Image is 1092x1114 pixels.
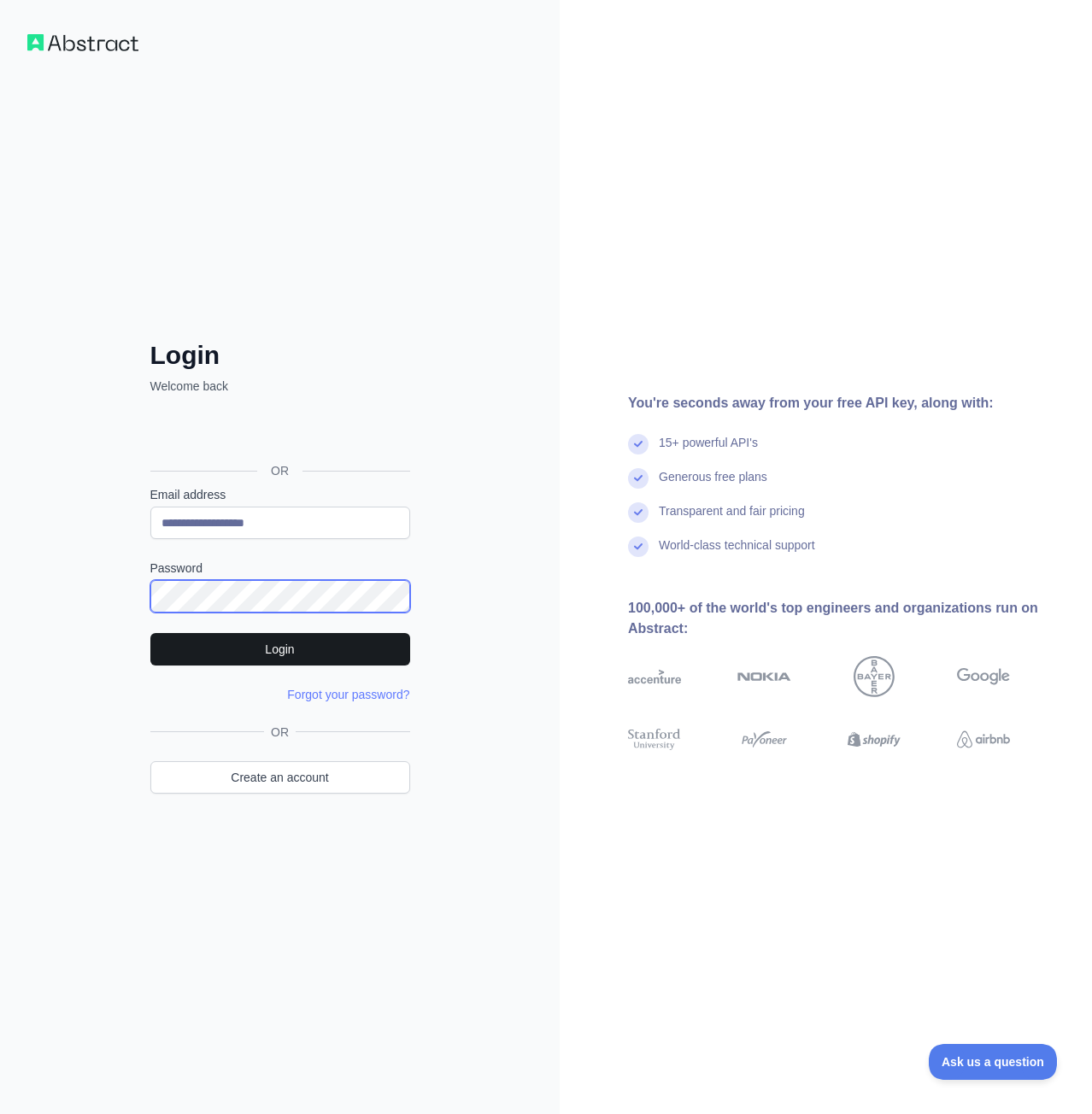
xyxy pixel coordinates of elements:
[142,413,415,451] iframe: Schaltfläche „Über Google anmelden“
[287,688,409,701] a: Forgot your password?
[659,536,815,571] div: World-class technical support
[848,726,901,753] img: shopify
[659,434,758,468] div: 15+ powerful API's
[150,340,410,371] h2: Login
[27,34,138,51] img: Workflow
[957,726,1010,753] img: airbnb
[628,656,681,697] img: accenture
[929,1044,1058,1080] iframe: Toggle Customer Support
[628,434,649,454] img: check mark
[150,560,410,577] label: Password
[737,726,790,753] img: payoneer
[257,462,302,479] span: OR
[628,536,649,557] img: check mark
[628,468,649,489] img: check mark
[628,502,649,523] img: check mark
[659,468,767,502] div: Generous free plans
[150,633,410,665] button: Login
[628,598,1065,639] div: 100,000+ of the world's top engineers and organizations run on Abstract:
[150,486,410,503] label: Email address
[150,761,410,794] a: Create an account
[737,656,790,697] img: nokia
[957,656,1010,697] img: google
[628,393,1065,413] div: You're seconds away from your free API key, along with:
[854,656,895,697] img: bayer
[628,726,681,753] img: stanford university
[659,502,805,536] div: Transparent and fair pricing
[264,724,296,741] span: OR
[150,378,410,395] p: Welcome back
